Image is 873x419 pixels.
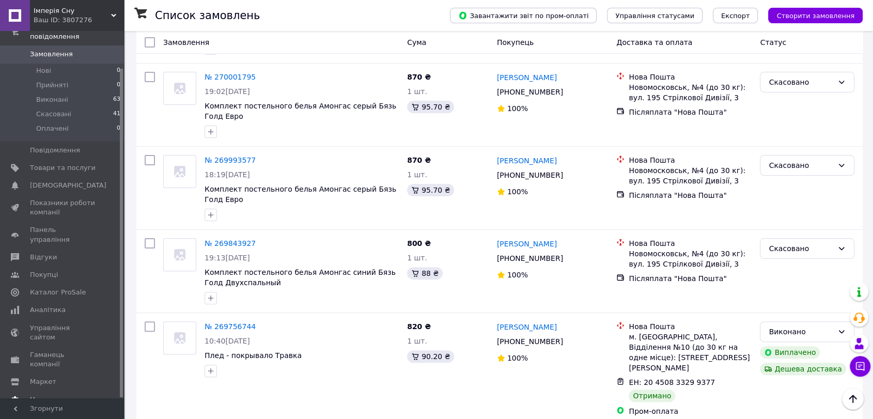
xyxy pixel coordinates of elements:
[30,181,106,190] span: [DEMOGRAPHIC_DATA]
[616,38,692,46] span: Доставка та оплата
[629,107,752,117] div: Післяплата "Нова Пошта"
[497,38,534,46] span: Покупець
[34,15,124,25] div: Ваш ID: 3807276
[629,390,675,402] div: Отримано
[760,363,846,375] div: Дешева доставка
[117,124,120,133] span: 0
[30,395,83,405] span: Налаштування
[30,146,80,155] span: Повідомлення
[629,378,715,386] span: ЕН: 20 4508 3329 9377
[30,323,96,342] span: Управління сайтом
[497,239,557,249] a: [PERSON_NAME]
[205,337,250,345] span: 10:40[DATE]
[768,8,863,23] button: Створити замовлення
[30,253,57,262] span: Відгуки
[629,321,752,332] div: Нова Пошта
[155,9,260,22] h1: Список замовлень
[758,11,863,19] a: Створити замовлення
[30,50,73,59] span: Замовлення
[850,356,870,377] button: Чат з покупцем
[30,163,96,173] span: Товари та послуги
[34,6,111,15] span: Імперія Сну
[629,82,752,103] div: Новомосковськ, №4 (до 30 кг): вул. 195 Стрілкової Дивізії, 3
[36,124,69,133] span: Оплачені
[163,238,196,271] a: Фото товару
[205,170,250,179] span: 18:19[DATE]
[629,249,752,269] div: Новомосковськ, №4 (до 30 кг): вул. 195 Стрілкової Дивізії, 3
[629,72,752,82] div: Нова Пошта
[458,11,588,20] span: Завантажити звіт по пром-оплаті
[30,225,96,244] span: Панель управління
[629,238,752,249] div: Нова Пошта
[407,73,431,81] span: 870 ₴
[769,76,833,88] div: Скасовано
[629,332,752,373] div: м. [GEOGRAPHIC_DATA], Відділення №10 (до 30 кг на одне місце): [STREET_ADDRESS][PERSON_NAME]
[407,87,427,96] span: 1 шт.
[117,81,120,90] span: 0
[776,12,854,20] span: Створити замовлення
[507,354,528,362] span: 100%
[629,155,752,165] div: Нова Пошта
[407,170,427,179] span: 1 шт.
[407,239,431,247] span: 800 ₴
[205,268,396,287] a: Комплект постельного белья Амонгас синий Бязь Голд Двухспальный
[36,95,68,104] span: Виконані
[36,81,68,90] span: Прийняті
[497,156,557,166] a: [PERSON_NAME]
[769,326,833,337] div: Виконано
[163,155,196,188] a: Фото товару
[163,321,196,354] a: Фото товару
[507,104,528,113] span: 100%
[30,305,66,315] span: Аналітика
[721,12,750,20] span: Експорт
[30,288,86,297] span: Каталог ProSale
[113,110,120,119] span: 41
[205,254,250,262] span: 19:13[DATE]
[205,351,302,360] a: Плед - покрывало Травка
[450,8,597,23] button: Завантажити звіт по пром-оплаті
[713,8,758,23] button: Експорт
[30,198,96,217] span: Показники роботи компанії
[497,322,557,332] a: [PERSON_NAME]
[629,165,752,186] div: Новомосковськ, №4 (до 30 кг): вул. 195 Стрілкової Дивізії, 3
[495,251,565,266] div: [PHONE_NUMBER]
[205,322,256,331] a: № 269756744
[113,95,120,104] span: 63
[629,406,752,416] div: Пром-оплата
[769,243,833,254] div: Скасовано
[205,102,396,120] a: Комплект постельного белья Амонгас серый Бязь Голд Евро
[407,267,443,280] div: 88 ₴
[495,168,565,182] div: [PHONE_NUMBER]
[407,350,454,363] div: 90.20 ₴
[163,38,209,46] span: Замовлення
[205,239,256,247] a: № 269843927
[205,185,396,204] a: Комплект постельного белья Амонгас серый Бязь Голд Евро
[407,101,454,113] div: 95.70 ₴
[36,110,71,119] span: Скасовані
[495,334,565,349] div: [PHONE_NUMBER]
[615,12,694,20] span: Управління статусами
[760,38,786,46] span: Статус
[205,156,256,164] a: № 269993577
[629,190,752,200] div: Післяплата "Нова Пошта"
[205,87,250,96] span: 19:02[DATE]
[407,184,454,196] div: 95.70 ₴
[607,8,703,23] button: Управління статусами
[842,388,864,410] button: Наверх
[407,322,431,331] span: 820 ₴
[163,72,196,105] a: Фото товару
[407,337,427,345] span: 1 шт.
[30,350,96,369] span: Гаманець компанії
[760,346,820,359] div: Виплачено
[36,66,51,75] span: Нові
[495,85,565,99] div: [PHONE_NUMBER]
[507,188,528,196] span: 100%
[30,270,58,280] span: Покупці
[497,72,557,83] a: [PERSON_NAME]
[407,156,431,164] span: 870 ₴
[629,273,752,284] div: Післяплата "Нова Пошта"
